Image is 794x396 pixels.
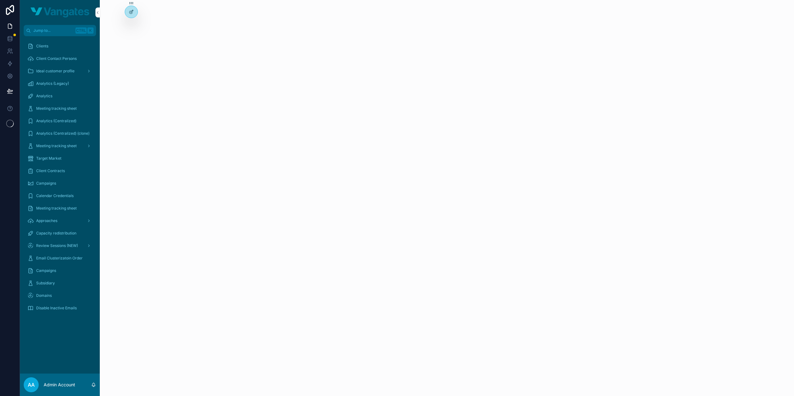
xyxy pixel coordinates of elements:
[24,203,96,214] a: Meeting tracking sheet
[24,140,96,152] a: Meeting tracking sheet
[24,265,96,276] a: Campaigns
[24,290,96,301] a: Domains
[36,193,74,198] span: Calendar Credentials
[24,278,96,289] a: Subsidiary
[24,78,96,89] a: Analytics (Legacy)
[24,240,96,251] a: Review Sessions (NEW)
[88,28,93,33] span: K
[24,90,96,102] a: Analytics
[24,53,96,64] a: Client Contact Persons
[36,231,76,236] span: Capacity redistribution
[24,165,96,176] a: Client Contracts
[36,44,48,49] span: Clients
[36,268,56,273] span: Campaigns
[24,41,96,52] a: Clients
[36,156,61,161] span: Target Market
[36,281,55,286] span: Subsidiary
[75,27,87,34] span: Ctrl
[24,25,96,36] button: Jump to...CtrlK
[24,153,96,164] a: Target Market
[36,118,76,123] span: Analytics (Centralized)
[36,131,90,136] span: Analytics (Centralized) (clone)
[36,206,77,211] span: Meeting tracking sheet
[24,65,96,77] a: Ideal customer profile
[36,81,69,86] span: Analytics (Legacy)
[33,28,73,33] span: Jump to...
[36,143,77,148] span: Meeting tracking sheet
[24,178,96,189] a: Campaigns
[24,115,96,127] a: Analytics (Centralized)
[24,103,96,114] a: Meeting tracking sheet
[36,106,77,111] span: Meeting tracking sheet
[36,218,57,223] span: Approaches
[20,36,100,322] div: scrollable content
[24,302,96,314] a: Disable Inactive Emails
[36,56,77,61] span: Client Contact Persons
[24,228,96,239] a: Capacity redistribution
[36,181,56,186] span: Campaigns
[28,381,35,389] span: AA
[36,256,83,261] span: Email Clusterizatoin Order
[36,94,52,99] span: Analytics
[36,306,77,311] span: Disable Inactive Emails
[36,293,52,298] span: Domains
[24,215,96,226] a: Approaches
[24,253,96,264] a: Email Clusterizatoin Order
[31,7,89,17] img: App logo
[36,168,65,173] span: Client Contracts
[36,243,78,248] span: Review Sessions (NEW)
[24,128,96,139] a: Analytics (Centralized) (clone)
[44,382,75,388] p: Admin Account
[24,190,96,201] a: Calendar Credentials
[36,69,75,74] span: Ideal customer profile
